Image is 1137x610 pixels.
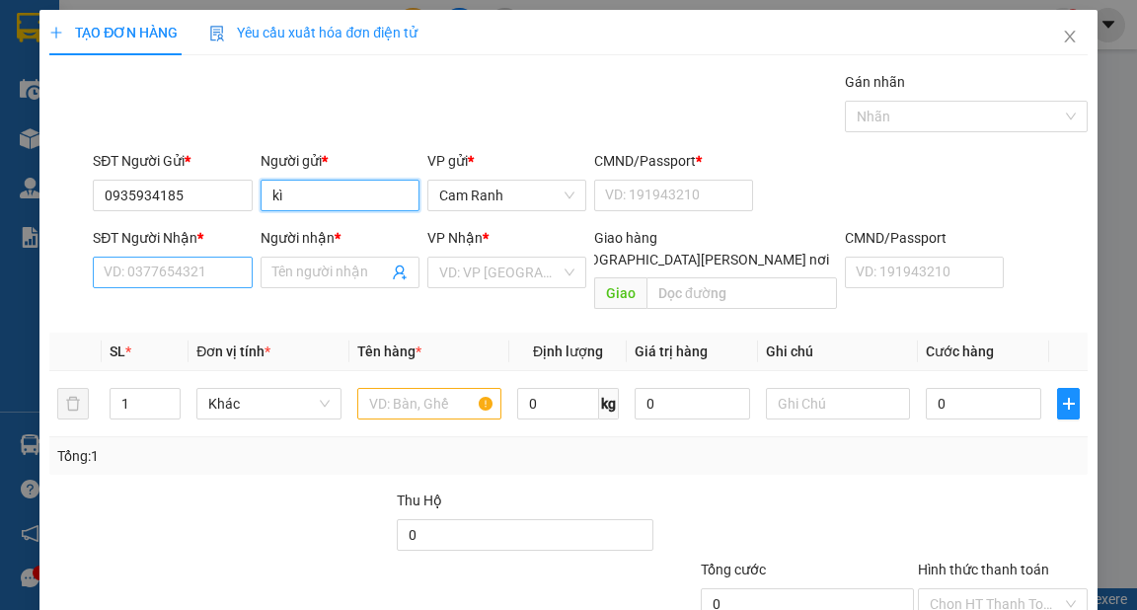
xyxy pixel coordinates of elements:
[166,75,271,91] b: [DOMAIN_NAME]
[209,25,417,40] span: Yêu cầu xuất hóa đơn điện tử
[261,150,419,172] div: Người gửi
[599,388,619,419] span: kg
[214,25,262,72] img: logo.jpg
[926,343,994,359] span: Cước hàng
[845,227,1004,249] div: CMND/Passport
[635,343,708,359] span: Giá trị hàng
[918,562,1049,577] label: Hình thức thanh toán
[701,562,766,577] span: Tổng cước
[594,150,753,172] div: CMND/Passport
[25,127,72,220] b: Trà Lan Viên
[110,343,125,359] span: SL
[1062,29,1078,44] span: close
[427,230,483,246] span: VP Nhận
[49,26,63,39] span: plus
[427,150,586,172] div: VP gửi
[533,343,603,359] span: Định lượng
[766,388,911,419] input: Ghi Chú
[646,277,837,309] input: Dọc đường
[1058,396,1078,412] span: plus
[392,265,408,280] span: user-add
[357,343,421,359] span: Tên hàng
[1057,388,1079,419] button: plus
[196,343,270,359] span: Đơn vị tính
[121,29,195,224] b: Trà Lan Viên - Gửi khách hàng
[49,25,178,40] span: TẠO ĐƠN HÀNG
[57,445,440,467] div: Tổng: 1
[397,493,442,508] span: Thu Hộ
[93,227,252,249] div: SĐT Người Nhận
[93,150,252,172] div: SĐT Người Gửi
[208,389,330,419] span: Khác
[57,388,89,419] button: delete
[166,94,271,118] li: (c) 2017
[758,333,919,371] th: Ghi chú
[635,388,750,419] input: 0
[261,227,419,249] div: Người nhận
[594,230,657,246] span: Giao hàng
[1042,10,1098,65] button: Close
[845,74,905,90] label: Gán nhãn
[209,26,225,41] img: icon
[594,277,646,309] span: Giao
[560,249,837,270] span: [GEOGRAPHIC_DATA][PERSON_NAME] nơi
[439,181,574,210] span: Cam Ranh
[357,388,502,419] input: VD: Bàn, Ghế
